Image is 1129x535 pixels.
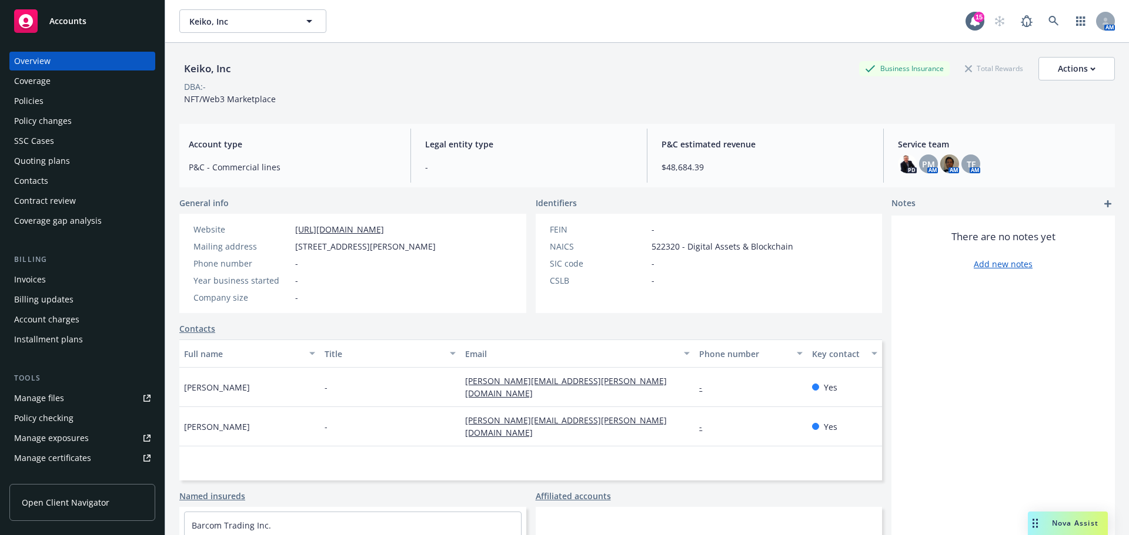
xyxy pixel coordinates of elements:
[9,52,155,70] a: Overview
[189,15,291,28] span: Keiko, Inc
[14,290,74,309] div: Billing updates
[1101,197,1115,211] a: add
[699,348,789,360] div: Phone number
[14,191,76,210] div: Contract review
[9,72,155,90] a: Coverage
[9,290,155,309] a: Billing updates
[662,161,869,173] span: $48,684.39
[14,270,46,289] div: Invoices
[325,420,328,433] span: -
[9,409,155,428] a: Policy checking
[550,274,647,287] div: CSLB
[295,240,436,253] span: [STREET_ADDRESS][PERSON_NAME]
[465,348,677,360] div: Email
[14,92,44,110] div: Policies
[179,490,245,502] a: Named insureds
[9,191,155,210] a: Contract review
[824,420,837,433] span: Yes
[14,310,79,329] div: Account charges
[940,154,959,173] img: photo
[9,254,155,265] div: Billing
[536,197,577,209] span: Identifiers
[9,310,155,329] a: Account charges
[189,138,396,150] span: Account type
[9,112,155,130] a: Policy changes
[1042,9,1065,33] a: Search
[184,381,250,393] span: [PERSON_NAME]
[295,257,298,270] span: -
[179,322,215,335] a: Contacts
[891,197,916,211] span: Notes
[974,258,1033,270] a: Add new notes
[652,274,654,287] span: -
[812,348,864,360] div: Key contact
[959,61,1029,76] div: Total Rewards
[536,490,611,502] a: Affiliated accounts
[898,154,917,173] img: photo
[9,132,155,150] a: SSC Cases
[14,429,89,447] div: Manage exposures
[14,52,51,70] div: Overview
[922,158,935,170] span: PM
[425,161,633,173] span: -
[988,9,1011,33] a: Start snowing
[295,274,298,287] span: -
[425,138,633,150] span: Legal entity type
[193,257,290,270] div: Phone number
[179,9,326,33] button: Keiko, Inc
[14,171,48,190] div: Contacts
[14,72,51,90] div: Coverage
[14,211,102,230] div: Coverage gap analysis
[14,469,74,487] div: Manage claims
[460,339,694,368] button: Email
[1015,9,1038,33] a: Report a Bug
[652,240,793,253] span: 522320 - Digital Assets & Blockchain
[1028,512,1108,535] button: Nova Assist
[325,381,328,393] span: -
[193,240,290,253] div: Mailing address
[193,274,290,287] div: Year business started
[1052,518,1098,528] span: Nova Assist
[9,92,155,110] a: Policies
[652,223,654,235] span: -
[295,224,384,235] a: [URL][DOMAIN_NAME]
[699,382,712,393] a: -
[192,520,271,531] a: Barcom Trading Inc.
[1069,9,1093,33] a: Switch app
[662,138,869,150] span: P&C estimated revenue
[9,152,155,170] a: Quoting plans
[325,348,443,360] div: Title
[974,12,984,22] div: 15
[14,112,72,130] div: Policy changes
[550,223,647,235] div: FEIN
[14,330,83,349] div: Installment plans
[320,339,460,368] button: Title
[179,339,320,368] button: Full name
[9,270,155,289] a: Invoices
[189,161,396,173] span: P&C - Commercial lines
[9,429,155,447] a: Manage exposures
[9,5,155,38] a: Accounts
[9,389,155,408] a: Manage files
[550,257,647,270] div: SIC code
[859,61,950,76] div: Business Insurance
[9,449,155,467] a: Manage certificates
[967,158,976,170] span: TF
[295,291,298,304] span: -
[179,197,229,209] span: General info
[1028,512,1043,535] div: Drag to move
[9,171,155,190] a: Contacts
[550,240,647,253] div: NAICS
[9,469,155,487] a: Manage claims
[14,152,70,170] div: Quoting plans
[1038,57,1115,80] button: Actions
[14,132,54,150] div: SSC Cases
[193,223,290,235] div: Website
[699,421,712,432] a: -
[193,291,290,304] div: Company size
[14,449,91,467] div: Manage certificates
[9,211,155,230] a: Coverage gap analysis
[898,138,1105,150] span: Service team
[184,420,250,433] span: [PERSON_NAME]
[184,93,276,105] span: NFT/Web3 Marketplace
